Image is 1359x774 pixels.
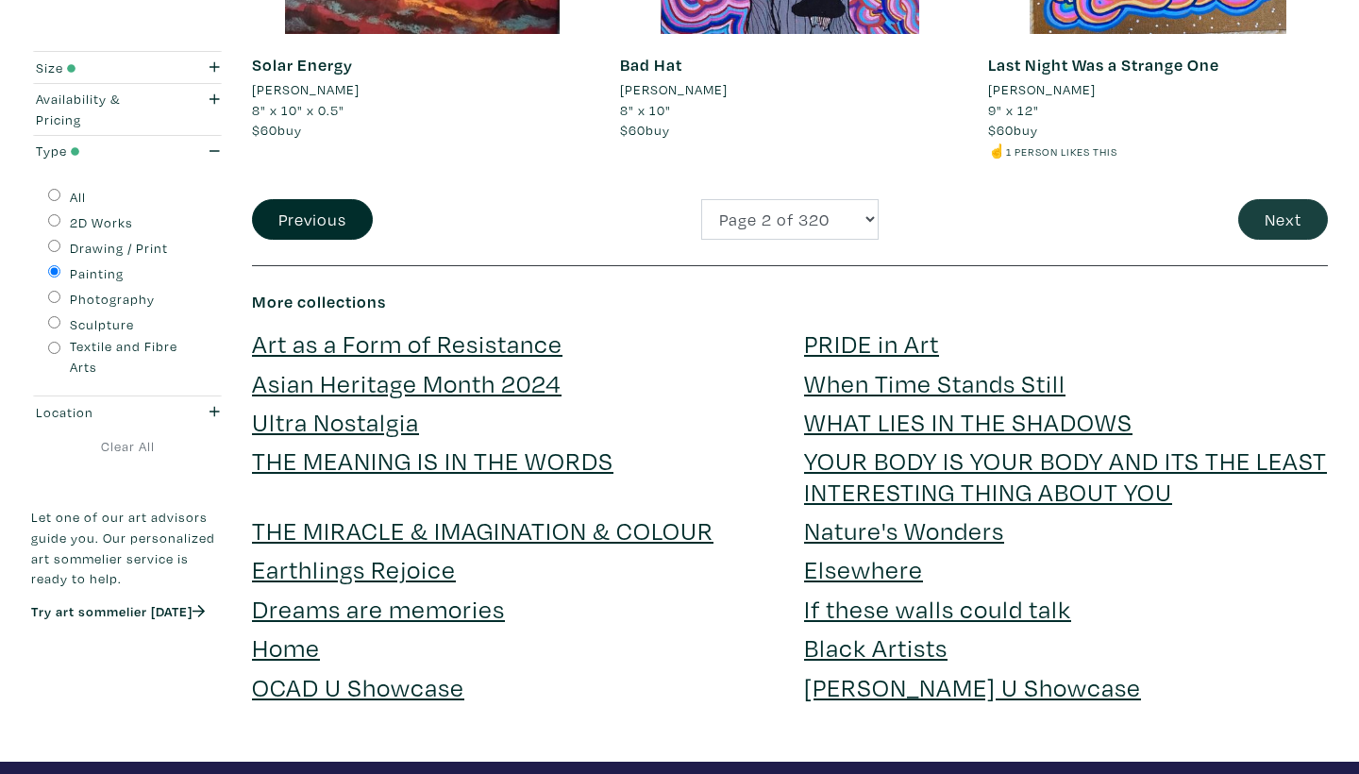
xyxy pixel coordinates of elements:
button: Previous [252,199,373,240]
button: Availability & Pricing [31,84,224,135]
a: Ultra Nostalgia [252,405,419,438]
span: buy [988,121,1038,139]
a: Last Night Was a Strange One [988,54,1219,76]
span: $60 [252,121,277,139]
a: Dreams are memories [252,592,505,625]
li: [PERSON_NAME] [252,79,360,100]
span: buy [620,121,670,139]
button: Next [1238,199,1328,240]
label: Drawing / Print [70,238,168,259]
p: Let one of our art advisors guide you. Our personalized art sommelier service is ready to help. [31,507,224,588]
a: WHAT LIES IN THE SHADOWS [804,405,1132,438]
div: Type [36,141,167,161]
a: When Time Stands Still [804,366,1065,399]
label: Sculpture [70,314,134,335]
a: YOUR BODY IS YOUR BODY AND ITS THE LEAST INTERESTING THING ABOUT YOU [804,444,1327,507]
h6: More collections [252,292,1328,312]
li: [PERSON_NAME] [620,79,728,100]
label: Textile and Fibre Arts [70,336,208,377]
a: [PERSON_NAME] [988,79,1328,100]
span: $60 [988,121,1014,139]
button: Type [31,136,224,167]
a: Solar Energy [252,54,353,76]
span: 9" x 12" [988,101,1039,119]
a: Home [252,631,320,664]
div: Location [36,402,167,423]
iframe: Customer reviews powered by Trustpilot [31,640,224,680]
span: buy [252,121,302,139]
label: Painting [70,263,124,284]
label: Photography [70,289,155,310]
small: 1 person likes this [1006,144,1117,159]
a: Art as a Form of Resistance [252,327,562,360]
span: 8" x 10" x 0.5" [252,101,344,119]
label: 2D Works [70,212,133,233]
a: PRIDE in Art [804,327,939,360]
a: THE MEANING IS IN THE WORDS [252,444,613,477]
a: [PERSON_NAME] [620,79,960,100]
button: Size [31,52,224,83]
a: Bad Hat [620,54,682,76]
div: Availability & Pricing [36,89,167,129]
div: Size [36,58,167,78]
a: Elsewhere [804,552,923,585]
a: THE MIRACLE & IMAGINATION & COLOUR [252,513,713,547]
a: [PERSON_NAME] [252,79,592,100]
button: Location [31,396,224,428]
span: 8" x 10" [620,101,671,119]
a: Nature's Wonders [804,513,1004,547]
a: Try art sommelier [DATE] [31,602,205,620]
a: OCAD U Showcase [252,670,464,703]
a: Earthlings Rejoice [252,552,456,585]
a: Black Artists [804,631,948,664]
a: Asian Heritage Month 2024 [252,366,562,399]
li: [PERSON_NAME] [988,79,1096,100]
a: [PERSON_NAME] U Showcase [804,670,1141,703]
a: Clear All [31,436,224,457]
a: If these walls could talk [804,592,1071,625]
span: $60 [620,121,646,139]
label: All [70,187,86,208]
li: ☝️ [988,141,1328,161]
